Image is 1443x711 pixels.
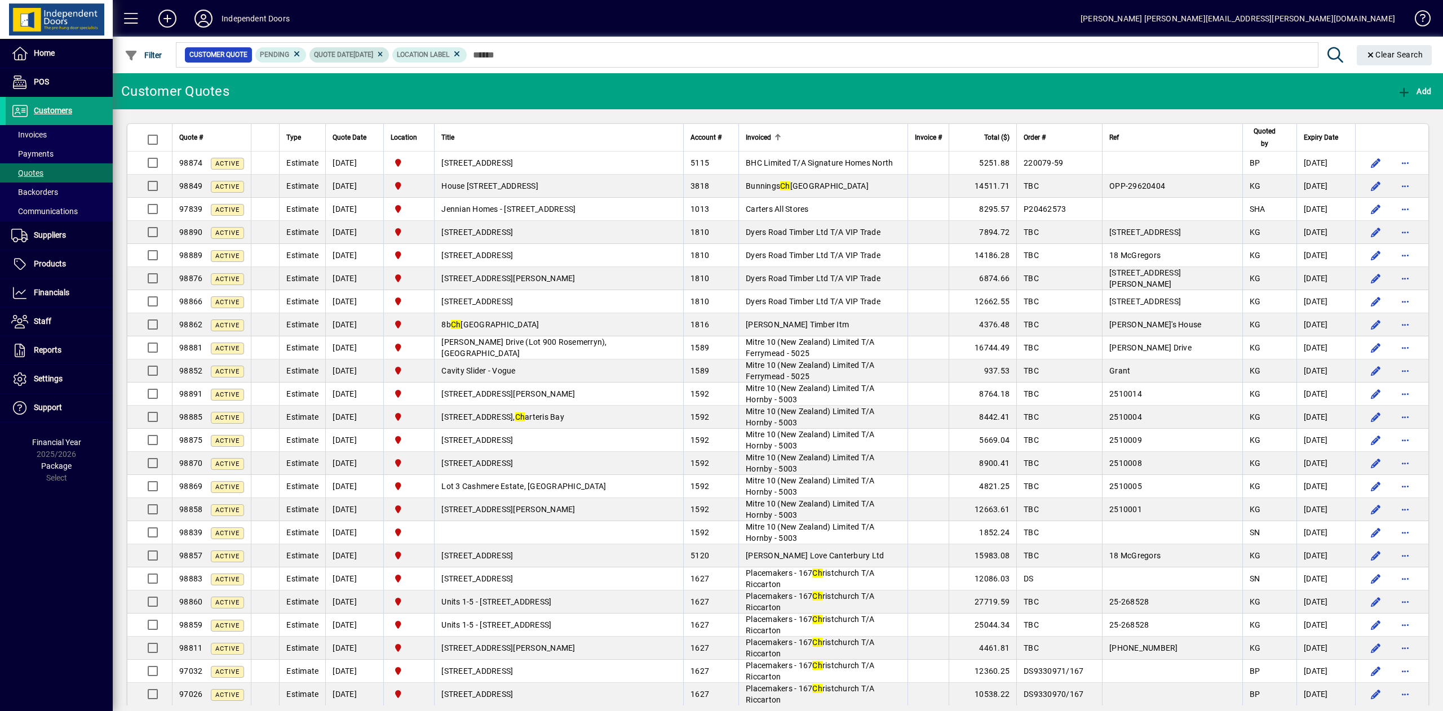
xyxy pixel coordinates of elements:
span: Cavity Slider - Vogue [441,366,515,375]
span: 98849 [179,181,202,190]
button: Edit [1367,246,1385,264]
span: 1592 [690,436,709,445]
span: Jennian Homes - [STREET_ADDRESS] [441,205,576,214]
div: Quoted by [1250,125,1290,150]
span: Carters All Stores [746,205,809,214]
span: [STREET_ADDRESS] [441,297,513,306]
em: Ch [780,181,790,190]
a: Communications [6,202,113,221]
span: 3818 [690,181,709,190]
span: [DATE] [353,51,373,59]
div: Order # [1024,131,1095,144]
button: Edit [1367,154,1385,172]
a: Backorders [6,183,113,202]
td: [DATE] [325,267,383,290]
span: Total ($) [984,131,1010,144]
span: TBC [1024,366,1039,375]
button: More options [1396,292,1414,310]
span: House [STREET_ADDRESS] [441,181,538,190]
td: [DATE] [1296,175,1355,198]
span: Ref [1109,131,1119,144]
span: KG [1250,274,1261,283]
span: [STREET_ADDRESS][PERSON_NAME] [441,274,575,283]
span: KG [1250,320,1261,329]
a: Quotes [6,163,113,183]
button: Edit [1367,523,1385,541]
span: 2510008 [1109,459,1142,468]
span: Invoiced [746,131,771,144]
span: TBC [1024,181,1039,190]
span: 2510014 [1109,389,1142,398]
td: 6874.66 [949,267,1016,290]
span: 1592 [690,389,709,398]
button: More options [1396,662,1414,680]
td: 14186.28 [949,244,1016,267]
button: More options [1396,154,1414,172]
span: KG [1250,412,1261,421]
span: Estimate [286,412,318,421]
span: 98890 [179,228,202,237]
span: Estimate [286,320,318,329]
span: Active [215,345,240,352]
span: Christchurch [391,272,427,285]
td: [DATE] [325,221,383,244]
span: Dyers Road Timber Ltd T/A VIP Trade [746,297,880,306]
button: More options [1396,477,1414,495]
span: 98885 [179,412,202,421]
button: Edit [1367,200,1385,218]
button: Filter [122,45,165,65]
span: Active [215,299,240,306]
div: Ref [1109,131,1236,144]
span: Christchurch [391,157,427,169]
span: 1810 [690,251,709,260]
span: Location [391,131,417,144]
span: 2510004 [1109,412,1142,421]
span: Estimate [286,459,318,468]
a: Reports [6,336,113,365]
span: Financials [34,288,69,297]
a: Settings [6,365,113,393]
span: [PERSON_NAME] Timber Itm [746,320,849,329]
span: [STREET_ADDRESS] [441,158,513,167]
span: Dyers Road Timber Ltd T/A VIP Trade [746,228,880,237]
td: 5251.88 [949,152,1016,175]
button: More options [1396,315,1414,334]
span: KG [1250,297,1261,306]
button: More options [1396,200,1414,218]
td: [DATE] [325,152,383,175]
em: Ch [451,320,461,329]
td: [DATE] [325,290,383,313]
a: Home [6,39,113,68]
span: Pending [260,51,289,59]
span: 98862 [179,320,202,329]
span: Settings [34,374,63,383]
button: More options [1396,616,1414,634]
div: Title [441,131,676,144]
td: 8295.57 [949,198,1016,221]
span: [STREET_ADDRESS] [441,436,513,445]
span: Christchurch [391,226,427,238]
span: Grant [1109,366,1130,375]
span: Christchurch [391,295,427,308]
div: Independent Doors [222,10,290,28]
span: KG [1250,436,1261,445]
a: Knowledge Base [1406,2,1429,39]
span: Reports [34,345,61,354]
span: 8b [GEOGRAPHIC_DATA] [441,320,539,329]
td: 4376.48 [949,313,1016,336]
div: Customer Quotes [121,82,229,100]
span: Estimate [286,228,318,237]
span: Christchurch [391,457,427,469]
span: Mitre 10 (New Zealand) Limited T/A Hornby - 5003 [746,430,875,450]
td: [DATE] [325,313,383,336]
span: [STREET_ADDRESS][PERSON_NAME] [1109,268,1181,288]
span: Quotes [11,168,43,177]
button: Edit [1367,685,1385,703]
button: More options [1396,246,1414,264]
span: KG [1250,343,1261,352]
div: Invoiced [746,131,901,144]
span: TBC [1024,459,1039,468]
td: [DATE] [325,359,383,383]
td: [DATE] [325,406,383,429]
span: Christchurch [391,365,427,377]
